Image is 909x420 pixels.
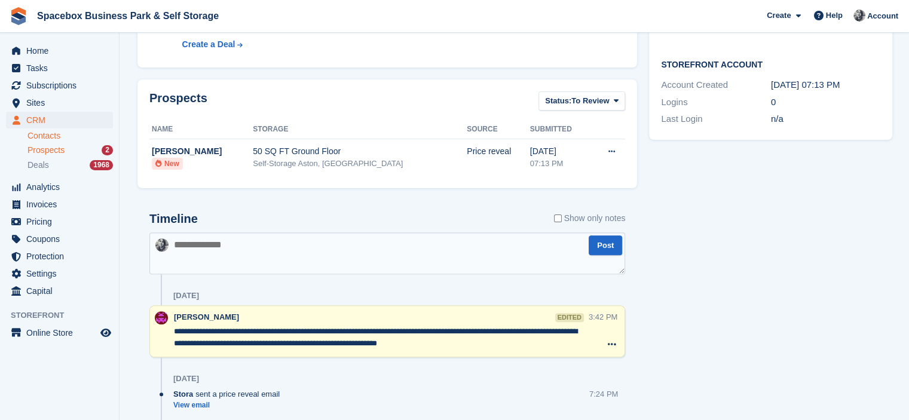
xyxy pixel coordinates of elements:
div: Account Created [661,78,771,92]
span: Online Store [26,324,98,341]
li: New [152,158,183,170]
span: Prospects [27,145,65,156]
div: [DATE] 07:13 PM [771,78,881,92]
div: [DATE] [173,291,199,301]
span: Stora [173,388,193,400]
a: menu [6,77,113,94]
span: Pricing [26,213,98,230]
img: Shitika Balanath [155,311,168,324]
div: sent a price reveal email [173,388,286,400]
a: menu [6,213,113,230]
div: Self-Storage Aston, [GEOGRAPHIC_DATA] [253,158,467,170]
a: menu [6,231,113,247]
img: SUDIPTA VIRMANI [155,238,169,252]
button: Post [589,235,622,255]
span: CRM [26,112,98,128]
span: Capital [26,283,98,299]
div: 3:42 PM [589,311,617,323]
input: Show only notes [554,212,562,225]
div: edited [555,313,584,322]
a: menu [6,94,113,111]
th: Storage [253,120,467,139]
a: menu [6,196,113,213]
a: Preview store [99,326,113,340]
a: menu [6,179,113,195]
div: [DATE] [530,145,590,158]
span: Status: [545,95,571,107]
a: Deals 1968 [27,159,113,171]
a: menu [6,265,113,282]
span: Settings [26,265,98,282]
a: menu [6,42,113,59]
div: 2 [102,145,113,155]
span: Help [826,10,843,22]
div: 7:24 PM [589,388,618,400]
th: Source [467,120,530,139]
div: Logins [661,96,771,109]
th: Name [149,120,253,139]
a: menu [6,283,113,299]
span: Subscriptions [26,77,98,94]
h2: Prospects [149,91,207,114]
div: 50 SQ FT Ground Floor [253,145,467,158]
span: Protection [26,248,98,265]
div: 0 [771,96,881,109]
span: To Review [571,95,609,107]
div: Create a Deal [182,38,235,51]
div: 07:13 PM [530,158,590,170]
span: Storefront [11,309,119,321]
span: Analytics [26,179,98,195]
h2: Storefront Account [661,58,880,70]
div: n/a [771,112,881,126]
span: Account [867,10,898,22]
span: Tasks [26,60,98,76]
a: menu [6,112,113,128]
span: Sites [26,94,98,111]
a: Create a Deal [182,38,433,51]
th: Submitted [530,120,590,139]
h2: Timeline [149,212,198,226]
a: Contacts [27,130,113,142]
a: menu [6,248,113,265]
a: menu [6,324,113,341]
span: Create [767,10,791,22]
img: stora-icon-8386f47178a22dfd0bd8f6a31ec36ba5ce8667c1dd55bd0f319d3a0aa187defe.svg [10,7,27,25]
span: Deals [27,160,49,171]
div: Last Login [661,112,771,126]
a: menu [6,60,113,76]
div: [DATE] [173,374,199,384]
a: Spacebox Business Park & Self Storage [32,6,224,26]
span: Invoices [26,196,98,213]
label: Show only notes [554,212,626,225]
div: [PERSON_NAME] [152,145,253,158]
div: 1968 [90,160,113,170]
span: [PERSON_NAME] [174,312,239,321]
a: Prospects 2 [27,144,113,157]
img: SUDIPTA VIRMANI [853,10,865,22]
a: View email [173,400,286,410]
span: Home [26,42,98,59]
div: Price reveal [467,145,530,158]
button: Status: To Review [538,91,625,111]
span: Coupons [26,231,98,247]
